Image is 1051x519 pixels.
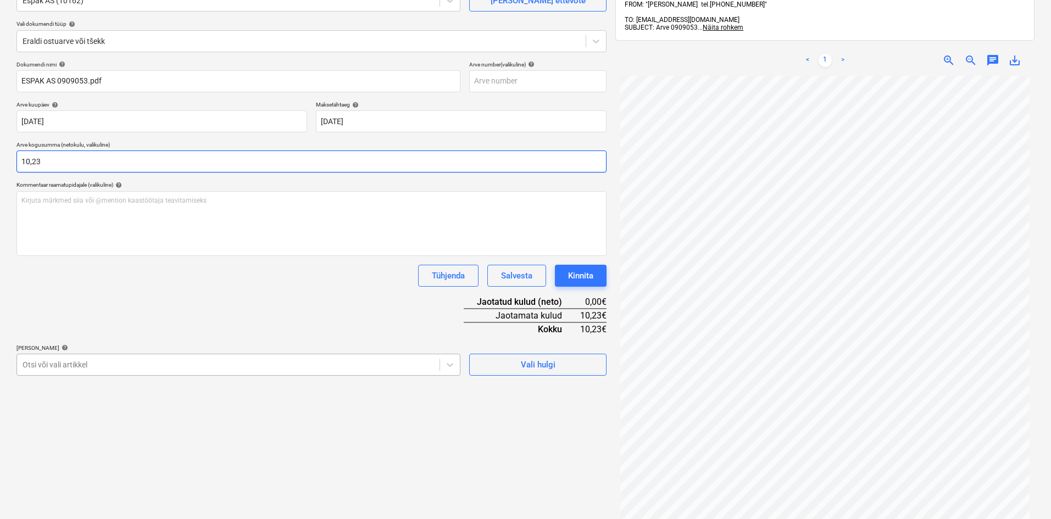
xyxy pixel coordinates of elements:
[625,16,739,24] span: TO: [EMAIL_ADDRESS][DOMAIN_NAME]
[464,295,579,309] div: Jaotatud kulud (neto)
[580,309,607,322] div: 10,23€
[986,54,999,67] span: chat
[316,101,607,108] div: Maksetähtaeg
[625,1,767,8] span: FROM: "[PERSON_NAME] tel.[PHONE_NUMBER]"
[1008,54,1021,67] span: save_alt
[49,102,58,108] span: help
[703,24,743,31] span: Näita rohkem
[964,54,977,67] span: zoom_out
[501,269,532,283] div: Salvesta
[469,61,607,68] div: Arve number (valikuline)
[16,61,460,68] div: Dokumendi nimi
[469,354,607,376] button: Vali hulgi
[836,54,849,67] a: Next page
[996,466,1051,519] div: Vestlusvidin
[555,265,607,287] button: Kinnita
[16,181,607,188] div: Kommentaar raamatupidajale (valikuline)
[625,24,698,31] span: SUBJECT: Arve 0909053
[16,20,607,27] div: Vali dokumendi tüüp
[16,344,460,351] div: [PERSON_NAME]
[698,24,743,31] span: ...
[350,102,359,108] span: help
[16,101,307,108] div: Arve kuupäev
[16,110,307,132] input: Arve kuupäeva pole määratud.
[526,61,535,68] span: help
[996,466,1051,519] iframe: Chat Widget
[521,358,555,372] div: Vali hulgi
[942,54,955,67] span: zoom_in
[568,269,593,283] div: Kinnita
[801,54,814,67] a: Previous page
[464,309,579,322] div: Jaotamata kulud
[16,70,460,92] input: Dokumendi nimi
[59,344,68,351] span: help
[819,54,832,67] a: Page 1 is your current page
[16,141,607,150] p: Arve kogusumma (netokulu, valikuline)
[469,70,607,92] input: Arve number
[113,182,122,188] span: help
[464,322,579,336] div: Kokku
[487,265,546,287] button: Salvesta
[16,150,607,172] input: Arve kogusumma (netokulu, valikuline)
[580,295,607,309] div: 0,00€
[580,322,607,336] div: 10,23€
[418,265,479,287] button: Tühjenda
[66,21,75,27] span: help
[316,110,607,132] input: Tähtaega pole määratud
[57,61,65,68] span: help
[432,269,465,283] div: Tühjenda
